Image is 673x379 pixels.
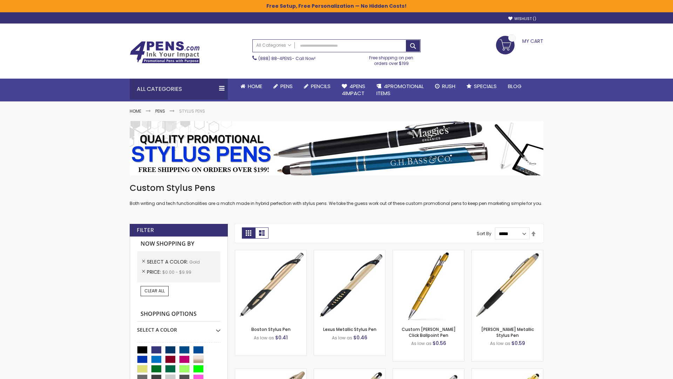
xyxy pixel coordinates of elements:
[258,55,292,61] a: (888) 88-4PENS
[323,326,376,332] a: Lexus Metallic Stylus Pen
[314,250,385,321] img: Lexus Metallic Stylus Pen-Gold
[508,16,536,21] a: Wishlist
[253,40,295,51] a: All Categories
[144,288,165,294] span: Clear All
[429,79,461,94] a: Rush
[314,250,385,256] a: Lexus Metallic Stylus Pen-Gold
[179,108,205,114] strong: Stylus Pens
[248,82,262,90] span: Home
[362,52,421,66] div: Free shipping on pen orders over $199
[275,334,288,341] span: $0.41
[130,182,543,207] div: Both writing and tech functionalities are a match made in hybrid perfection with stylus pens. We ...
[298,79,336,94] a: Pencils
[141,286,169,296] a: Clear All
[235,368,306,374] a: Twist Highlighter-Pen Stylus Combo-Gold
[433,340,446,347] span: $0.56
[336,79,371,101] a: 4Pens4impact
[511,340,525,347] span: $0.59
[254,335,274,341] span: As low as
[256,42,291,48] span: All Categories
[472,250,543,321] img: Lory Metallic Stylus Pen-Gold
[137,307,220,322] strong: Shopping Options
[242,227,255,239] strong: Grid
[235,250,306,321] img: Boston Stylus Pen-Gold
[371,79,429,101] a: 4PROMOTIONALITEMS
[393,250,464,321] img: Custom Alex II Click Ballpoint Pen-Gold
[311,82,331,90] span: Pencils
[342,82,365,97] span: 4Pens 4impact
[402,326,456,338] a: Custom [PERSON_NAME] Click Ballpoint Pen
[481,326,534,338] a: [PERSON_NAME] Metallic Stylus Pen
[474,82,497,90] span: Specials
[472,368,543,374] a: I-Stylus-Slim-Gold-Gold
[502,79,527,94] a: Blog
[393,250,464,256] a: Custom Alex II Click Ballpoint Pen-Gold
[353,334,367,341] span: $0.46
[411,340,431,346] span: As low as
[461,79,502,94] a: Specials
[332,335,352,341] span: As low as
[508,82,522,90] span: Blog
[314,368,385,374] a: Islander Softy Metallic Gel Pen with Stylus-Gold
[189,259,200,265] span: Gold
[147,268,162,275] span: Price
[376,82,424,97] span: 4PROMOTIONAL ITEMS
[155,108,165,114] a: Pens
[137,237,220,251] strong: Now Shopping by
[130,79,228,100] div: All Categories
[442,82,455,90] span: Rush
[280,82,293,90] span: Pens
[130,41,200,64] img: 4Pens Custom Pens and Promotional Products
[235,250,306,256] a: Boston Stylus Pen-Gold
[137,321,220,333] div: Select A Color
[268,79,298,94] a: Pens
[130,108,141,114] a: Home
[393,368,464,374] a: Cali Custom Stylus Gel pen-Gold
[235,79,268,94] a: Home
[472,250,543,256] a: Lory Metallic Stylus Pen-Gold
[490,340,510,346] span: As low as
[258,55,315,61] span: - Call Now!
[251,326,291,332] a: Boston Stylus Pen
[137,226,154,234] strong: Filter
[477,231,491,237] label: Sort By
[162,269,191,275] span: $0.00 - $9.99
[147,258,189,265] span: Select A Color
[130,182,543,194] h1: Custom Stylus Pens
[130,121,543,175] img: Stylus Pens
